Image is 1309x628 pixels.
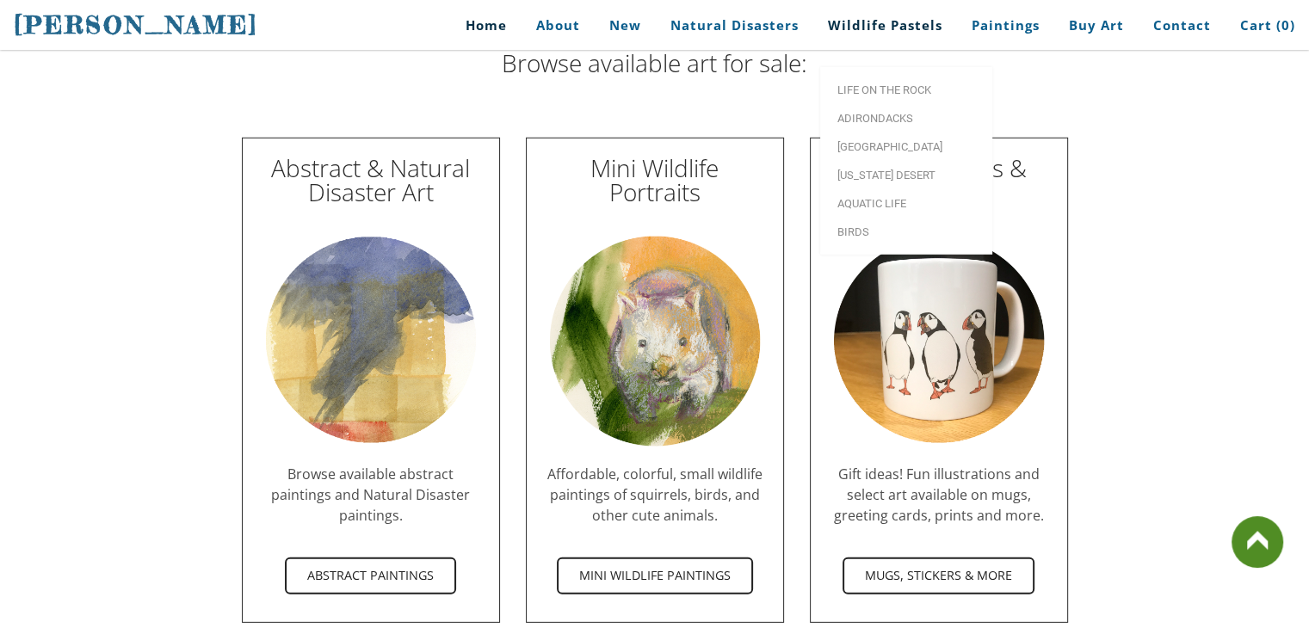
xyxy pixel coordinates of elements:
img: natural disasters by Stephanie Peters [260,231,482,453]
span: Life on the Rock [837,84,975,95]
span: Mugs, Stickers & more [844,559,1033,592]
a: Natural Disasters [658,6,812,45]
a: New [596,6,654,45]
span: mini wildlife paintings [559,559,751,592]
a: Paintings [959,6,1053,45]
span: 0 [1281,16,1290,34]
a: Life on the Rock [820,76,992,104]
a: Wildlife Pastels [815,6,955,45]
a: Mugs, Stickers & more [843,557,1034,594]
a: [PERSON_NAME] [14,9,258,41]
img: puffin mug [828,231,1050,453]
div: Gift ideas! Fun illustrations and select art available on mugs, greeting cards, prints and more. [828,464,1050,526]
div: Browse available abstract paintings and Natural Disaster paintings. [260,464,482,526]
h2: Abstract & Natural Disaster Art [260,156,482,204]
a: Contact [1140,6,1224,45]
img: Wildlife paintings by Stephanie Peters [544,231,766,453]
a: Cart (0) [1227,6,1295,45]
a: Birds [820,218,992,246]
a: About [523,6,593,45]
a: Buy Art [1056,6,1137,45]
span: [PERSON_NAME] [14,10,258,40]
span: [GEOGRAPHIC_DATA] [837,141,975,152]
span: Abstract Paintings [287,559,454,592]
a: Abstract Paintings [285,557,456,594]
span: [US_STATE] Desert [837,169,975,181]
h2: Mini Wildlife Portraits [544,156,766,204]
h2: Browse available art for sale: [242,51,1068,75]
a: mini wildlife paintings [557,557,753,594]
span: Aquatic life [837,198,975,209]
a: Home [440,6,520,45]
span: Birds [837,226,975,237]
div: Affordable, colorful, small wildlife paintings of squirrels, birds, and other cute animals. [544,464,766,526]
span: Adirondacks [837,113,975,124]
a: [GEOGRAPHIC_DATA] [820,132,992,161]
a: Aquatic life [820,189,992,218]
a: Adirondacks [820,104,992,132]
a: [US_STATE] Desert [820,161,992,189]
